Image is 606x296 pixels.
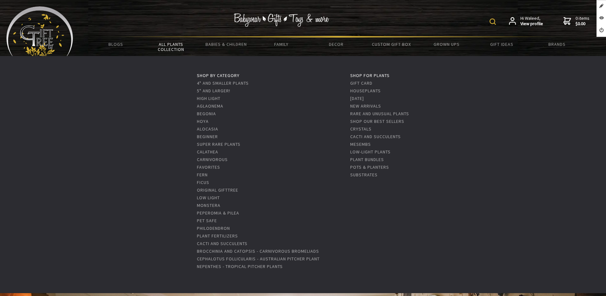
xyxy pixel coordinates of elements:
[529,38,584,51] a: Brands
[197,126,218,132] a: Alocasia
[197,218,217,223] a: Pet Safe
[254,38,309,51] a: Family
[563,16,589,27] a: 0 items$0.00
[197,195,220,201] a: Low Light
[474,38,529,51] a: Gift Ideas
[350,134,401,139] a: Cacti and Succulents
[199,38,254,51] a: Babies & Children
[6,6,73,59] img: Babyware - Gifts - Toys and more...
[197,118,209,124] a: Hoya
[197,134,218,139] a: Beginner
[197,157,228,162] a: Carnivorous
[490,18,496,25] img: product search
[197,233,238,239] a: Plant Fertilizers
[197,256,320,262] a: Cephalotus Follicularis - Australian Pitcher Plant
[575,15,589,27] span: 0 items
[350,88,381,94] a: Houseplants
[197,111,216,116] a: Begonia
[509,16,543,27] a: Hi Waleed,View profile
[197,180,209,185] a: Ficus
[350,126,372,132] a: Crystals
[575,21,589,27] strong: $0.00
[350,118,404,124] a: Shop Our Best Sellers
[350,172,378,178] a: Substrates
[350,157,384,162] a: Plant Bundles
[419,38,474,51] a: Grown Ups
[197,73,240,78] a: Shop by Category
[350,95,364,101] a: [DATE]
[197,80,249,86] a: 4" and Smaller Plants
[197,172,208,178] a: Fern
[143,38,199,56] a: All Plants Collection
[197,241,247,246] a: Cacti and Succulents
[197,95,220,101] a: High Light
[197,164,220,170] a: Favorites
[197,149,218,155] a: Calathea
[520,16,543,27] span: Hi Waleed,
[88,38,143,51] a: BLOGS
[197,103,223,109] a: Aglaonema
[364,38,419,51] a: Custom Gift Box
[350,149,391,155] a: Low-light plants
[309,38,364,51] a: Decor
[350,111,409,116] a: Rare and Unusual Plants
[197,264,283,269] a: Nepenthes - Tropical Pitcher Plants
[234,13,329,27] img: Babywear - Gifts - Toys & more
[350,73,390,78] a: Shop for Plants
[197,248,319,254] a: Brocchinia And Catopsis - Carnivorous Bromeliads
[197,225,230,231] a: Philodendron
[197,210,239,216] a: Peperomia & Pilea
[350,164,389,170] a: Pots & Planters
[197,202,220,208] a: Monstera
[520,21,543,27] strong: View profile
[350,103,381,109] a: New Arrivals
[350,141,371,147] a: Mesembs
[197,88,230,94] a: 5" and Larger!
[197,141,240,147] a: Super Rare Plants
[197,187,238,193] a: Original GiftTree
[350,80,373,86] a: Gift Card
